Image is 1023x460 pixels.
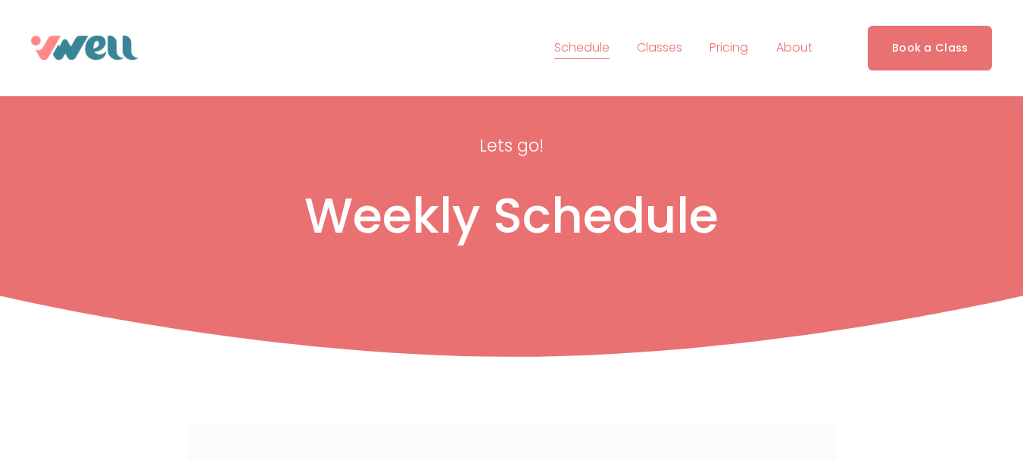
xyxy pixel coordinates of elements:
a: Book a Class [868,26,993,70]
a: folder dropdown [776,36,812,60]
a: Schedule [554,36,610,60]
p: Lets go! [325,130,699,161]
h1: Weekly Schedule [58,186,966,246]
img: VWell [31,36,139,60]
span: Classes [637,37,682,59]
a: folder dropdown [637,36,682,60]
span: About [776,37,812,59]
a: Pricing [710,36,748,60]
